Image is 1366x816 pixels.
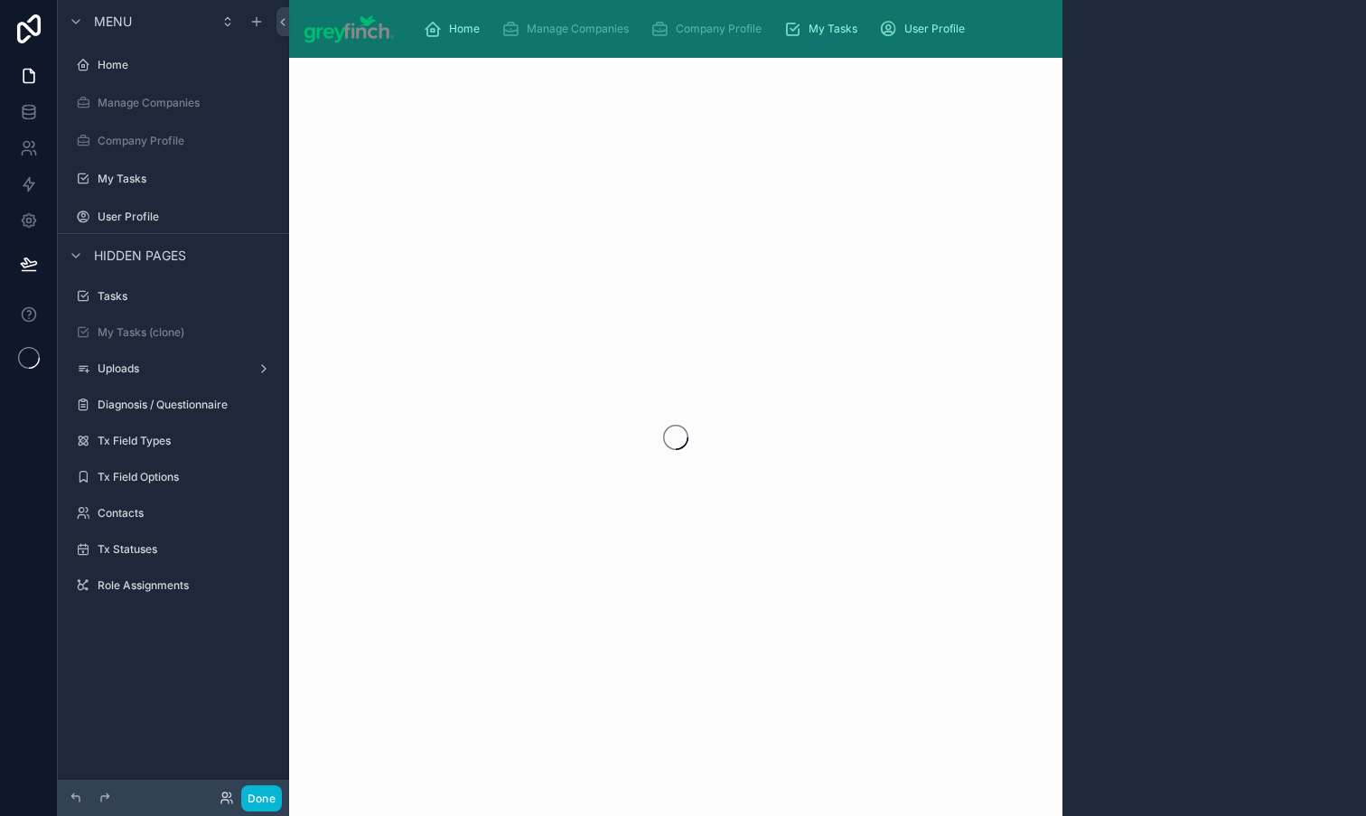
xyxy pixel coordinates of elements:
[496,13,641,45] a: Manage Companies
[69,282,278,311] a: Tasks
[94,247,186,265] span: Hidden pages
[69,127,278,155] a: Company Profile
[778,13,870,45] a: My Tasks
[449,22,480,36] span: Home
[98,434,275,448] label: Tx Field Types
[69,318,278,347] a: My Tasks (clone)
[241,785,282,811] button: Done
[304,14,395,43] img: App logo
[98,470,275,484] label: Tx Field Options
[69,463,278,492] a: Tx Field Options
[409,9,1049,49] div: scrollable content
[69,89,278,117] a: Manage Companies
[98,578,275,593] label: Role Assignments
[904,22,965,36] span: User Profile
[676,22,762,36] span: Company Profile
[874,13,978,45] a: User Profile
[98,210,275,224] label: User Profile
[69,427,278,455] a: Tx Field Types
[69,535,278,564] a: Tx Statuses
[98,58,275,72] label: Home
[69,390,278,419] a: Diagnosis / Questionnaire
[98,398,275,412] label: Diagnosis / Questionnaire
[98,134,275,148] label: Company Profile
[69,571,278,600] a: Role Assignments
[98,289,275,304] label: Tasks
[809,22,857,36] span: My Tasks
[69,51,278,80] a: Home
[69,499,278,528] a: Contacts
[69,164,278,193] a: My Tasks
[645,13,774,45] a: Company Profile
[69,354,278,383] a: Uploads
[98,361,249,376] label: Uploads
[98,96,275,110] label: Manage Companies
[98,506,275,521] label: Contacts
[527,22,629,36] span: Manage Companies
[69,202,278,231] a: User Profile
[418,13,492,45] a: Home
[98,542,275,557] label: Tx Statuses
[98,325,275,340] label: My Tasks (clone)
[98,172,275,186] label: My Tasks
[94,13,132,31] span: Menu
